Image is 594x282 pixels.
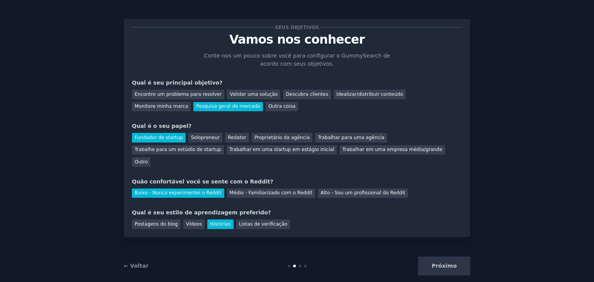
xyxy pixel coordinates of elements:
font: Descubra clientes [286,92,328,97]
font: Baixo - Nunca experimentei o Reddit [135,190,222,195]
font: Redator [228,135,246,140]
font: Qual é o seu papel? [132,123,191,129]
font: Postagens do blog [135,221,178,227]
font: Quão confortável você se sente com o Reddit? [132,178,273,185]
font: Trabalhar em uma startup em estágio inicial [229,147,334,152]
font: Pesquisa geral de mercado [196,104,260,109]
font: Idealizar/distribuir conteúdo [336,92,403,97]
font: Outro [135,159,148,165]
font: Encontre um problema para resolver [135,92,222,97]
font: Monitore minha marca [135,104,188,109]
font: Trabalhar em uma empresa média/grande [342,147,442,152]
font: Vídeos [186,221,202,227]
font: Listas de verificação [239,221,287,227]
font: Proprietário da agência [254,135,310,140]
font: Trabalhar para uma agência [318,135,384,140]
font: Outra coisa [268,104,295,109]
font: Solopreneur [191,135,220,140]
font: Trabalhe para um estúdio de startup [135,147,221,152]
font: Fundador de startup [135,135,183,140]
font: Alto - Sou um profissional do Reddit [321,190,405,195]
font: Médio - Familiarizado com o Reddit [230,190,312,195]
font: Qual é seu estilo de aprendizagem preferido? [132,209,271,216]
font: Vamos nos conhecer [229,32,365,46]
font: Qual é seu principal objetivo? [132,80,222,86]
a: ← Voltar [124,263,148,269]
font: Conte-nos um pouco sobre você para configurar o GummySearch de acordo com seus objetivos. [204,53,390,67]
font: Seus objetivos [275,25,319,30]
font: Validar uma solução [230,92,278,97]
font: Histórias [210,221,231,227]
